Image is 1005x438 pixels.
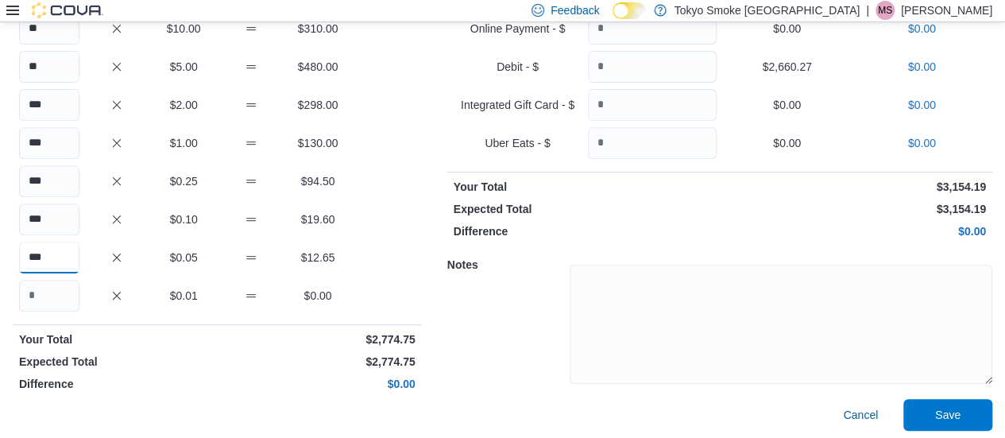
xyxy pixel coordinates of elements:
input: Quantity [19,89,79,121]
p: $0.00 [723,97,852,113]
p: $310.00 [288,21,348,37]
p: $0.00 [857,135,986,151]
p: $2,660.27 [723,59,852,75]
p: $3,154.19 [723,179,986,195]
p: $2,774.75 [220,331,415,347]
input: Quantity [19,13,79,45]
button: Cancel [837,399,884,431]
p: $94.50 [288,173,348,189]
p: Expected Total [454,201,717,217]
p: Your Total [19,331,214,347]
span: Feedback [551,2,599,18]
input: Quantity [588,13,717,45]
input: Dark Mode [613,2,646,19]
input: Quantity [19,280,79,312]
h5: Notes [447,249,566,281]
p: Difference [19,376,214,392]
p: $0.00 [857,21,986,37]
input: Quantity [588,127,717,159]
input: Quantity [19,242,79,273]
p: $2.00 [153,97,214,113]
button: Save [903,399,992,431]
p: Tokyo Smoke [GEOGRAPHIC_DATA] [675,1,860,20]
p: $0.00 [857,97,986,113]
p: $0.00 [220,376,415,392]
input: Quantity [19,203,79,235]
p: $0.00 [723,21,852,37]
p: $0.00 [723,135,852,151]
input: Quantity [19,51,79,83]
p: Online Payment - $ [454,21,582,37]
p: Integrated Gift Card - $ [454,97,582,113]
p: $130.00 [288,135,348,151]
p: $0.05 [153,250,214,266]
input: Quantity [19,165,79,197]
p: $0.00 [857,59,986,75]
p: $5.00 [153,59,214,75]
p: $12.65 [288,250,348,266]
p: $480.00 [288,59,348,75]
p: [PERSON_NAME] [901,1,992,20]
p: Difference [454,223,717,239]
span: Cancel [843,407,878,423]
p: $3,154.19 [723,201,986,217]
p: Debit - $ [454,59,582,75]
p: Uber Eats - $ [454,135,582,151]
p: $298.00 [288,97,348,113]
p: Your Total [454,179,717,195]
p: Expected Total [19,354,214,370]
div: Michele Singh [876,1,895,20]
span: MS [878,1,892,20]
p: $19.60 [288,211,348,227]
p: $0.01 [153,288,214,304]
span: Save [935,407,961,423]
p: $10.00 [153,21,214,37]
input: Quantity [588,51,717,83]
p: $2,774.75 [220,354,415,370]
p: $0.10 [153,211,214,227]
p: $0.00 [288,288,348,304]
img: Cova [32,2,103,18]
p: | [866,1,869,20]
p: $0.25 [153,173,214,189]
input: Quantity [19,127,79,159]
input: Quantity [588,89,717,121]
p: $1.00 [153,135,214,151]
p: $0.00 [723,223,986,239]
